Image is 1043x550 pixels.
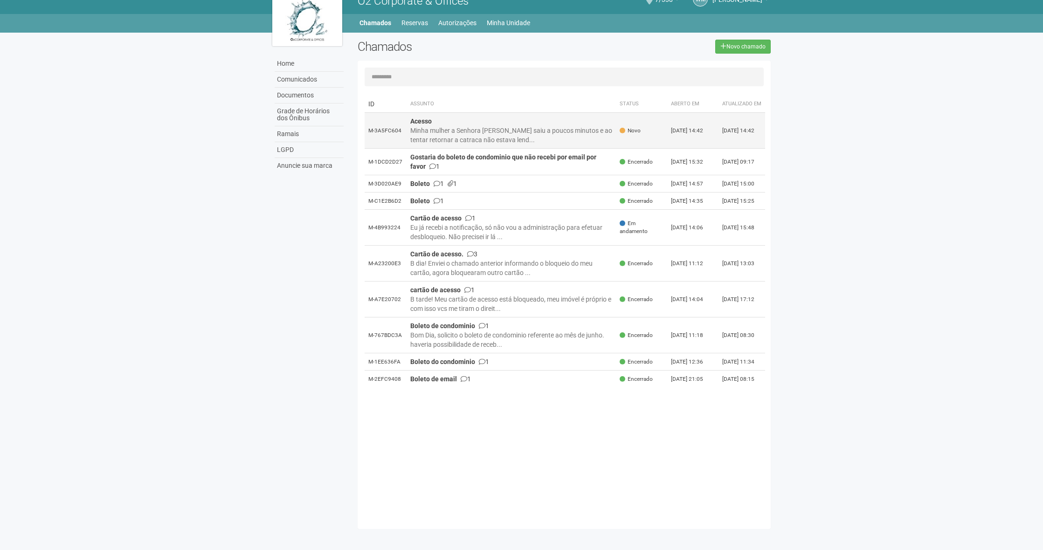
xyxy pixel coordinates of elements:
[718,175,765,192] td: [DATE] 15:00
[667,246,718,282] td: [DATE] 11:12
[410,375,457,383] strong: Boleto de email
[410,259,613,277] div: B dia! Enviei o chamado anterior informando o bloqueio do meu cartão, agora bloquearam outro cart...
[667,210,718,246] td: [DATE] 14:06
[401,16,428,29] a: Reservas
[407,96,616,113] th: Assunto
[620,375,653,383] span: Encerrado
[275,142,344,158] a: LGPD
[275,88,344,103] a: Documentos
[275,126,344,142] a: Ramais
[365,175,407,192] td: M-3D020AE9
[365,353,407,371] td: M-1EE636FA
[275,72,344,88] a: Comunicados
[410,330,613,349] div: Bom Dia, solicito o boleto de condominio referente ao mês de junho. haveria possibilidade de rece...
[487,16,530,29] a: Minha Unidade
[467,250,477,258] span: 3
[365,246,407,282] td: M-A23200E3
[448,180,457,187] span: 1
[616,96,667,113] th: Status
[410,180,430,187] strong: Boleto
[620,260,653,268] span: Encerrado
[620,158,653,166] span: Encerrado
[667,282,718,317] td: [DATE] 14:04
[429,163,440,170] span: 1
[667,317,718,353] td: [DATE] 11:18
[275,103,344,126] a: Grade de Horários dos Ônibus
[365,282,407,317] td: M-A7E20702
[667,113,718,149] td: [DATE] 14:42
[365,317,407,353] td: M-767BDC3A
[667,149,718,175] td: [DATE] 15:32
[461,375,471,383] span: 1
[358,40,522,54] h2: Chamados
[365,192,407,210] td: M-C1E2B6D2
[718,353,765,371] td: [DATE] 11:34
[620,358,653,366] span: Encerrado
[464,286,475,294] span: 1
[620,197,653,205] span: Encerrado
[410,286,461,294] strong: cartão de acesso
[434,180,444,187] span: 1
[434,197,444,205] span: 1
[410,223,613,241] div: Eu já recebi a notificação, só não vou a administração para efetuar desbloqueio. Não precisei ir ...
[718,317,765,353] td: [DATE] 08:30
[718,282,765,317] td: [DATE] 17:12
[718,96,765,113] th: Atualizado em
[410,214,462,222] strong: Cartão de acesso
[667,353,718,371] td: [DATE] 12:36
[359,16,391,29] a: Chamados
[465,214,476,222] span: 1
[365,371,407,388] td: M-2EFC9408
[718,149,765,175] td: [DATE] 09:17
[410,322,475,330] strong: Boleto de condominio
[410,197,430,205] strong: Boleto
[620,220,663,235] span: Em andamento
[410,117,432,125] strong: Acesso
[410,153,596,170] strong: Gostaria do boleto de condominio que não recebi por email por favor
[620,331,653,339] span: Encerrado
[365,96,407,113] td: ID
[620,127,641,135] span: Novo
[718,246,765,282] td: [DATE] 13:03
[667,175,718,192] td: [DATE] 14:57
[718,371,765,388] td: [DATE] 08:15
[667,192,718,210] td: [DATE] 14:35
[365,210,407,246] td: M-4B993224
[667,96,718,113] th: Aberto em
[410,295,613,313] div: B tarde! Meu cartão de acesso está bloqueado, meu imóvel é próprio e com isso vcs me tiram o dire...
[715,40,771,54] a: Novo chamado
[365,113,407,149] td: M-3A5FC604
[620,180,653,188] span: Encerrado
[479,322,489,330] span: 1
[718,113,765,149] td: [DATE] 14:42
[718,192,765,210] td: [DATE] 15:25
[438,16,477,29] a: Autorizações
[667,371,718,388] td: [DATE] 21:05
[718,210,765,246] td: [DATE] 15:48
[275,56,344,72] a: Home
[479,358,489,365] span: 1
[410,358,475,365] strong: Boleto do condominio
[620,296,653,303] span: Encerrado
[410,250,463,258] strong: Cartão de acesso.
[410,126,613,144] div: Minha mulher a Senhora [PERSON_NAME] saiu a poucos minutos e ao tentar retornar a catraca não est...
[275,158,344,173] a: Anuncie sua marca
[365,149,407,175] td: M-1DCD2D27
